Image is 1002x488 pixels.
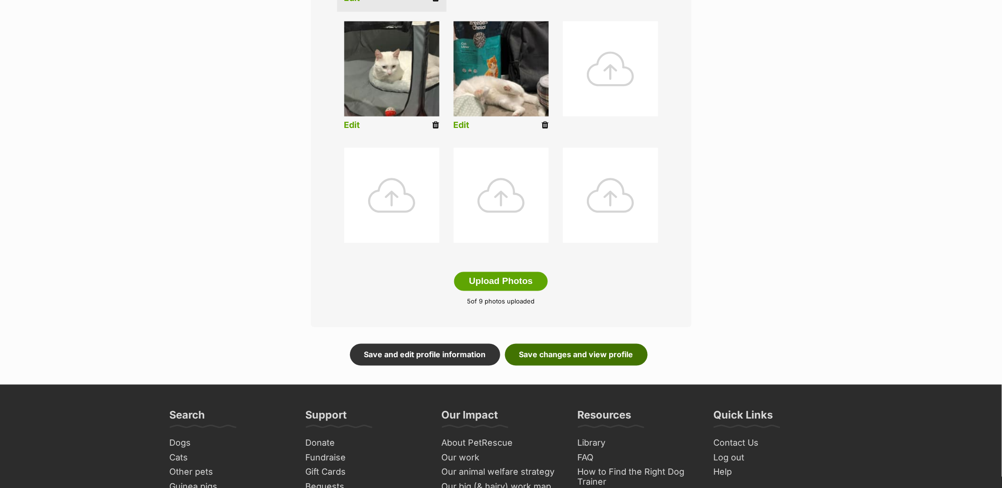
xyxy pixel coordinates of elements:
a: Fundraise [302,451,428,466]
a: Log out [710,451,837,466]
button: Upload Photos [454,272,547,291]
a: Gift Cards [302,465,428,480]
a: Dogs [166,436,292,451]
h3: Support [306,409,347,428]
a: Other pets [166,465,292,480]
h3: Quick Links [714,409,773,428]
a: Our animal welfare strategy [438,465,564,480]
a: Save and edit profile information [350,344,500,366]
img: listing photo [344,21,439,117]
a: Save changes and view profile [505,344,648,366]
a: Cats [166,451,292,466]
h3: Search [170,409,205,428]
a: Our work [438,451,564,466]
a: Library [574,436,700,451]
h3: Resources [578,409,632,428]
a: Edit [344,120,360,130]
p: of 9 photos uploaded [325,297,677,307]
h3: Our Impact [442,409,498,428]
a: Edit [454,120,470,130]
a: Donate [302,436,428,451]
a: Help [710,465,837,480]
a: About PetRescue [438,436,564,451]
span: 5 [467,298,471,305]
a: FAQ [574,451,700,466]
a: Contact Us [710,436,837,451]
img: listing photo [454,21,549,117]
